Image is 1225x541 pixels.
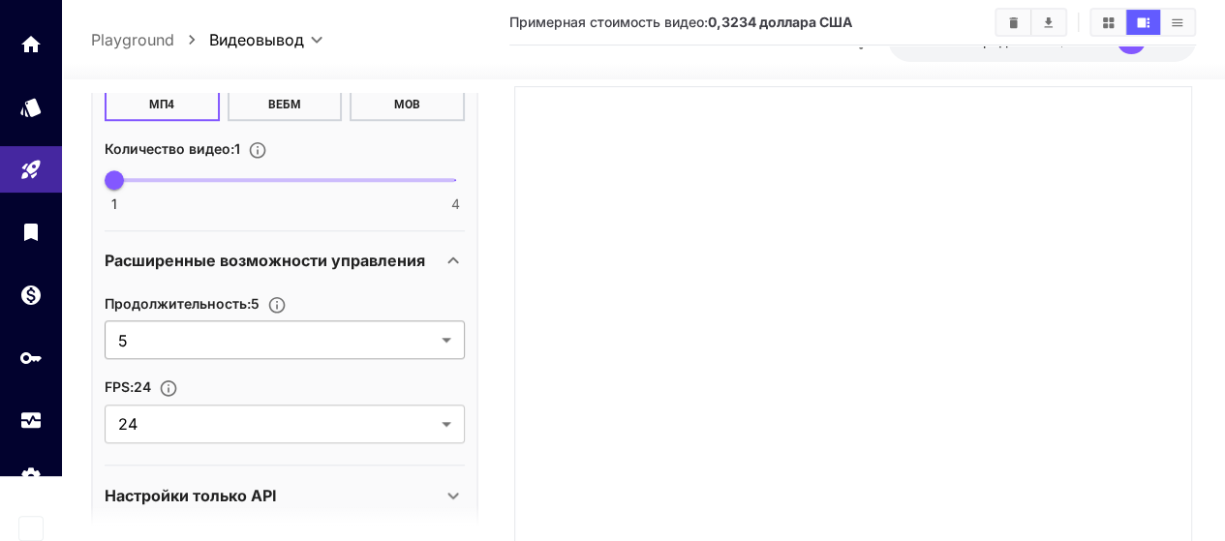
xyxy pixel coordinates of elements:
[105,251,425,270] font: Расширенные возможности управления
[268,98,301,111] font: ВЕБМ
[91,28,174,51] a: Playground
[19,283,43,307] div: Кошелек
[19,346,43,370] div: API-ключи
[134,378,151,395] font: 24
[260,295,294,315] button: Установите количество продолжительностей
[19,28,43,52] div: Дом
[1089,8,1196,37] div: Показывать видео в виде сеткиПоказывать видео в режиме просмотра видеоПоказать видео в виде списка
[111,195,117,212] font: 1
[451,195,460,212] font: 4
[105,472,465,519] div: Настройки только API
[19,465,43,489] div: Настройки
[91,28,209,51] nav: хлебные крошки
[105,378,130,395] font: FPS
[151,378,186,398] button: Установите fps
[240,140,275,160] button: Укажите, сколько видео нужно сгенерировать за один запрос. Стоимость каждого видео будет оплачива...
[247,295,251,312] font: :
[19,408,43,433] div: Использование
[394,98,420,111] font: МОВ
[19,91,43,115] div: Модели
[1160,10,1194,35] button: Показать видео в виде списка
[509,14,708,30] font: Примерная стоимость видео:
[118,331,128,350] font: 5
[350,88,465,121] button: МОВ
[251,295,260,312] font: 5
[234,140,240,157] font: 1
[209,30,304,49] font: Видеовывод
[996,10,1030,35] button: Очистить видео
[105,88,220,121] button: МП4
[1031,10,1065,35] button: Скачать все
[995,8,1067,37] div: Очистить видеоСкачать все
[105,237,465,284] div: Расширенные возможности управления
[1126,10,1160,35] button: Показывать видео в режиме просмотра видео
[105,295,247,312] font: Продолжительность
[149,98,174,111] font: МП4
[130,378,134,395] font: :
[118,414,138,434] font: 24
[907,32,1057,48] font: Осталось кредитов на
[230,140,234,157] font: :
[18,516,44,541] button: Свернуть боковую панель
[105,486,277,505] font: Настройки только API
[1091,10,1125,35] button: Показывать видео в виде сетки
[105,140,230,157] font: Количество видео
[19,158,43,182] div: Детская площадка
[1057,32,1101,48] font: $53.13
[708,14,852,30] font: 0,3234 доллара США
[19,220,43,244] div: Библиотека
[228,88,343,121] button: ВЕБМ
